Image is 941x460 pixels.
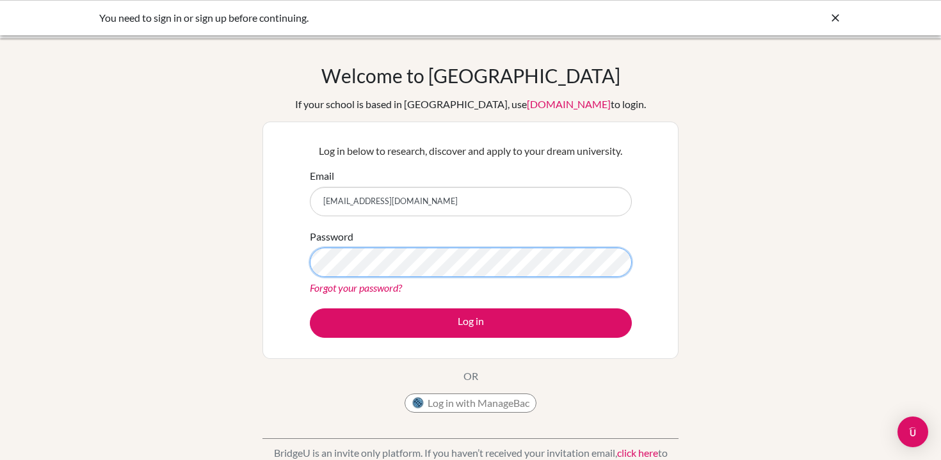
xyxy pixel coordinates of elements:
p: Log in below to research, discover and apply to your dream university. [310,143,632,159]
button: Log in [310,308,632,338]
a: [DOMAIN_NAME] [527,98,611,110]
a: Forgot your password? [310,282,402,294]
h1: Welcome to [GEOGRAPHIC_DATA] [321,64,620,87]
div: If your school is based in [GEOGRAPHIC_DATA], use to login. [295,97,646,112]
button: Log in with ManageBac [405,393,536,413]
a: click here [617,447,658,459]
label: Password [310,229,353,244]
label: Email [310,168,334,184]
div: You need to sign in or sign up before continuing. [99,10,650,26]
p: OR [463,369,478,384]
div: Open Intercom Messenger [897,416,928,447]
